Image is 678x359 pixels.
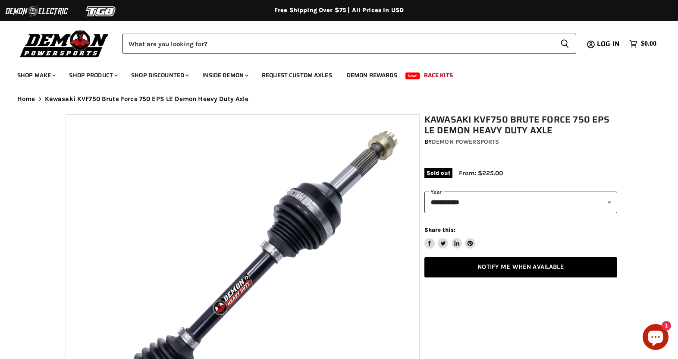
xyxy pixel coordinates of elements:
span: From: $225.00 [459,169,503,177]
a: $0.00 [625,38,661,50]
inbox-online-store-chat: Shopify online store chat [640,324,671,352]
a: Demon Rewards [340,66,404,84]
img: Demon Powersports [17,28,112,59]
span: Log in [597,38,620,49]
img: Demon Electric Logo 2 [4,3,69,19]
span: Sold out [424,168,452,178]
button: Search [553,34,576,54]
a: Demon Powersports [432,138,499,145]
ul: Main menu [11,63,654,84]
a: Shop Product [63,66,123,84]
a: Log in [593,40,625,48]
input: Search [122,34,553,54]
h1: Kawasaki KVF750 Brute Force 750 EPS LE Demon Heavy Duty Axle [424,114,618,136]
a: Home [17,95,35,103]
span: Kawasaki KVF750 Brute Force 750 EPS LE Demon Heavy Duty Axle [45,95,249,103]
span: New! [405,72,420,79]
span: $0.00 [641,40,656,48]
a: Race Kits [417,66,459,84]
a: Request Custom Axles [255,66,339,84]
div: by [424,137,618,147]
a: Shop Discounted [125,66,194,84]
a: Notify Me When Available [424,257,618,277]
select: year [424,192,618,213]
aside: Share this: [424,226,476,249]
form: Product [122,34,576,54]
a: Inside Demon [196,66,254,84]
img: TGB Logo 2 [69,3,134,19]
span: Share this: [424,227,455,233]
a: Shop Make [11,66,61,84]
